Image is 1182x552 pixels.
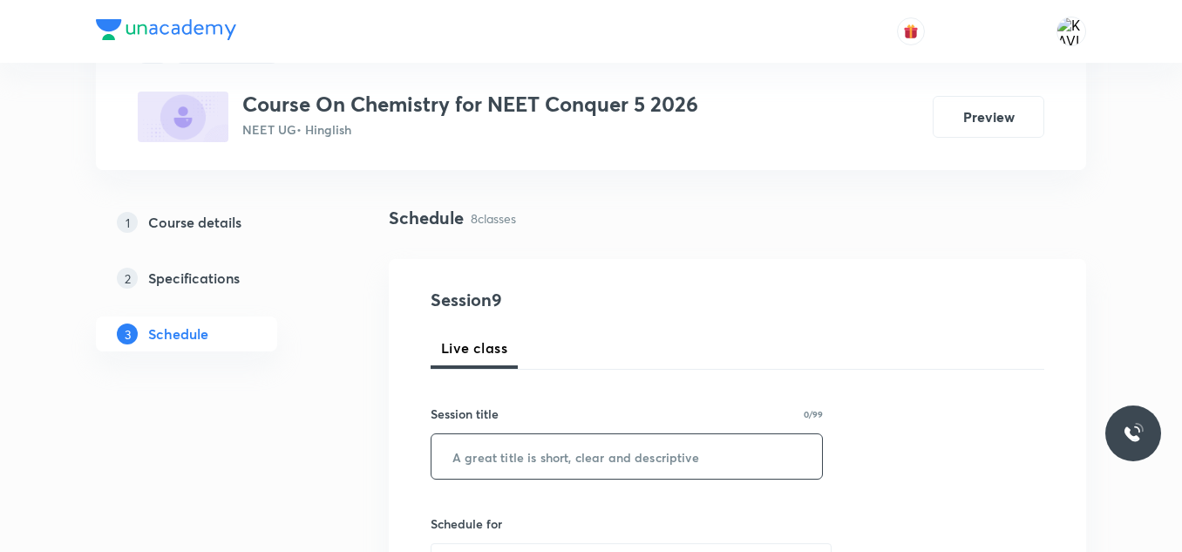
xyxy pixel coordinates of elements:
[148,212,241,233] h5: Course details
[148,324,208,344] h5: Schedule
[138,92,228,142] img: 87B00660-83E6-4B6A-AAE9-8DB676D1B034_plus.png
[242,92,698,117] h3: Course On Chemistry for NEET Conquer 5 2026
[431,287,749,313] h4: Session 9
[804,410,823,419] p: 0/99
[96,19,236,44] a: Company Logo
[903,24,919,39] img: avatar
[96,261,333,296] a: 2Specifications
[431,515,823,533] h6: Schedule for
[117,324,138,344] p: 3
[431,434,822,479] input: A great title is short, clear and descriptive
[897,17,925,45] button: avatar
[242,120,698,139] p: NEET UG • Hinglish
[117,268,138,289] p: 2
[148,268,240,289] h5: Specifications
[933,96,1044,138] button: Preview
[1056,17,1086,46] img: KAVITA YADAV
[441,337,507,358] span: Live class
[96,205,333,240] a: 1Course details
[117,212,138,233] p: 1
[96,19,236,40] img: Company Logo
[389,205,464,231] h4: Schedule
[1123,423,1144,444] img: ttu
[431,405,499,423] h6: Session title
[471,209,516,228] p: 8 classes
